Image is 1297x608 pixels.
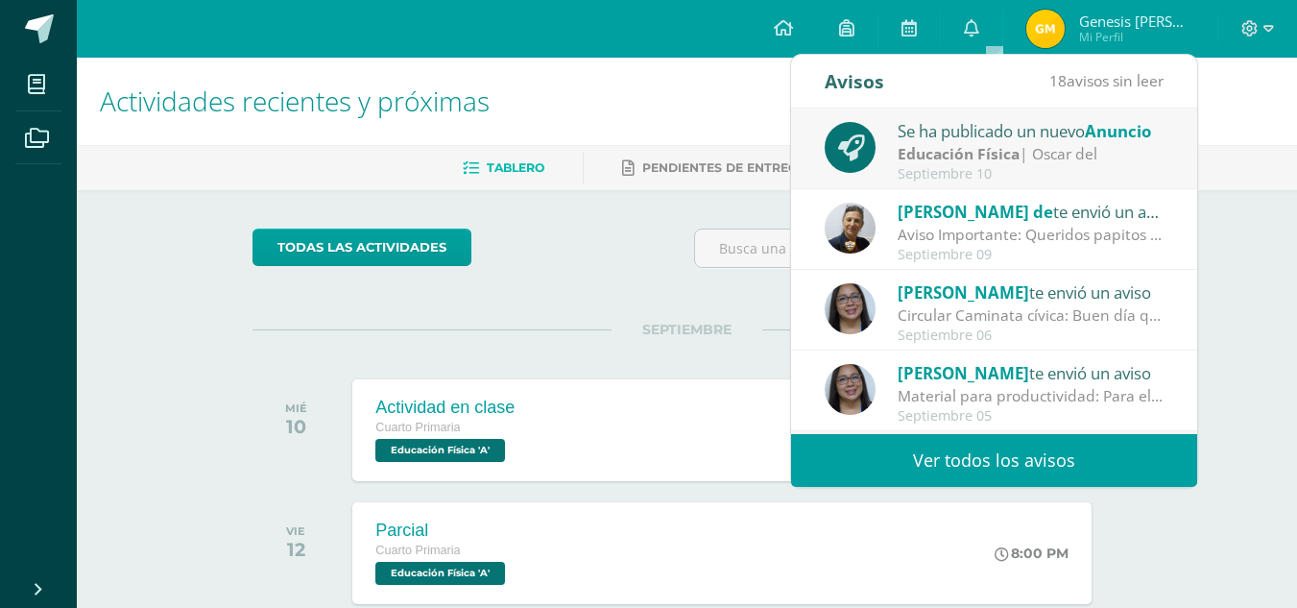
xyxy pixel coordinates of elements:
[898,362,1029,384] span: [PERSON_NAME]
[898,118,1165,143] div: Se ha publicado un nuevo
[612,321,762,338] span: SEPTIEMBRE
[463,153,544,183] a: Tablero
[252,229,471,266] a: todas las Actividades
[898,199,1165,224] div: te envió un aviso
[898,166,1165,182] div: Septiembre 10
[898,304,1165,327] div: Circular Caminata cívica: Buen día queridos papitos y estudiantes por este medio les hago la cord...
[898,201,1053,223] span: [PERSON_NAME] de
[285,415,307,438] div: 10
[825,283,876,334] img: 90c3bb5543f2970d9a0839e1ce488333.png
[375,439,505,462] span: Educación Física 'A'
[375,544,460,557] span: Cuarto Primaria
[487,160,544,175] span: Tablero
[286,538,305,561] div: 12
[995,545,1069,562] div: 8:00 PM
[825,203,876,254] img: 67f0ede88ef848e2db85819136c0f493.png
[1049,70,1067,91] span: 18
[898,143,1020,164] strong: Educación Física
[1026,10,1065,48] img: 04271ee4ae93c19e84c90783d833ef90.png
[100,83,490,119] span: Actividades recientes y próximas
[898,360,1165,385] div: te envió un aviso
[898,385,1165,407] div: Material para productividad: Para el día martes 9 debe traer ilustraciones de los animales de los...
[1049,70,1164,91] span: avisos sin leer
[898,247,1165,263] div: Septiembre 09
[1085,120,1151,142] span: Anuncio
[898,224,1165,246] div: Aviso Importante: Queridos papitos por este medio les saludo cordialmente. El motivo de la presen...
[375,421,460,434] span: Cuarto Primaria
[898,328,1165,344] div: Septiembre 06
[1079,29,1194,45] span: Mi Perfil
[375,521,510,541] div: Parcial
[898,281,1029,304] span: [PERSON_NAME]
[375,398,515,418] div: Actividad en clase
[825,364,876,415] img: 90c3bb5543f2970d9a0839e1ce488333.png
[898,280,1165,304] div: te envió un aviso
[791,434,1197,487] a: Ver todos los avisos
[375,562,505,585] span: Educación Física 'A'
[898,408,1165,425] div: Septiembre 05
[1079,12,1194,31] span: Genesis [PERSON_NAME]
[898,143,1165,165] div: | Oscar del
[695,230,1120,267] input: Busca una actividad próxima aquí...
[286,524,305,538] div: VIE
[285,401,307,415] div: MIÉ
[622,153,806,183] a: Pendientes de entrega
[642,160,806,175] span: Pendientes de entrega
[825,55,884,108] div: Avisos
